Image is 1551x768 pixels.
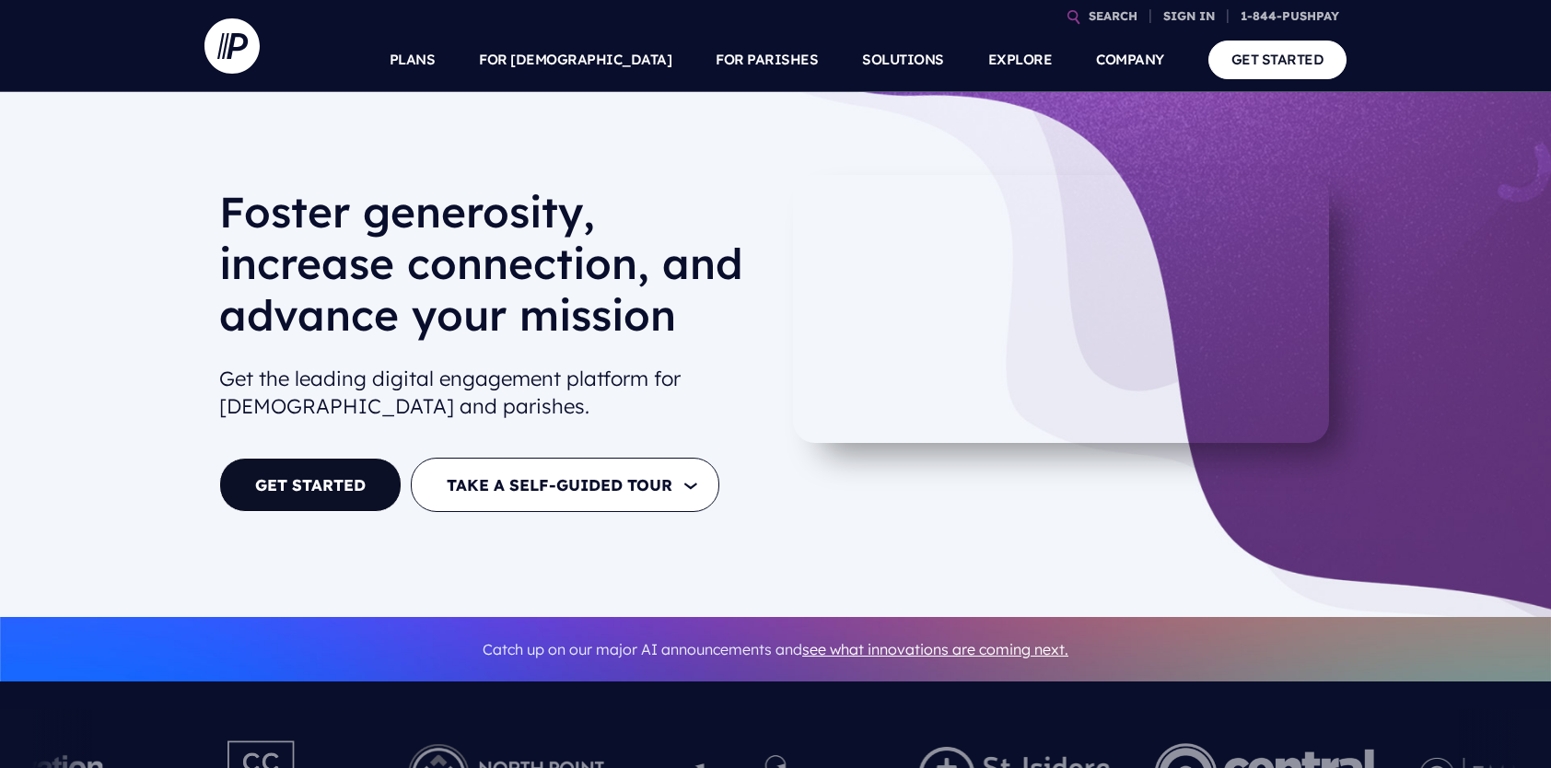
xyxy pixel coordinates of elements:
[862,28,944,92] a: SOLUTIONS
[219,186,761,355] h1: Foster generosity, increase connection, and advance your mission
[479,28,671,92] a: FOR [DEMOGRAPHIC_DATA]
[219,458,402,512] a: GET STARTED
[219,629,1332,670] p: Catch up on our major AI announcements and
[716,28,818,92] a: FOR PARISHES
[1096,28,1164,92] a: COMPANY
[802,640,1068,658] a: see what innovations are coming next.
[390,28,436,92] a: PLANS
[219,357,761,429] h2: Get the leading digital engagement platform for [DEMOGRAPHIC_DATA] and parishes.
[1208,41,1347,78] a: GET STARTED
[411,458,719,512] button: TAKE A SELF-GUIDED TOUR
[988,28,1053,92] a: EXPLORE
